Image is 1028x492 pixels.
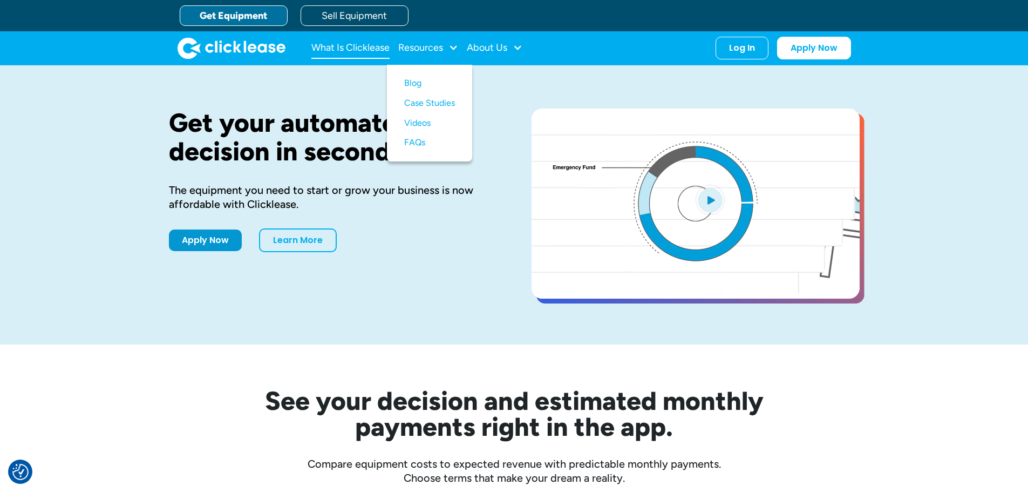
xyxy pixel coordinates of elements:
[404,133,455,153] a: FAQs
[398,37,458,59] div: Resources
[12,464,29,480] img: Revisit consent button
[178,37,285,59] img: Clicklease logo
[169,230,242,251] a: Apply Now
[178,37,285,59] a: home
[169,109,497,166] h1: Get your automated decision in seconds.
[387,65,472,161] nav: Resources
[777,37,851,59] a: Apply Now
[532,109,860,299] a: open lightbox
[404,93,455,113] a: Case Studies
[729,43,755,53] div: Log In
[696,185,725,215] img: Blue play button logo on a light blue circular background
[301,5,409,26] a: Sell Equipment
[467,37,522,59] div: About Us
[404,113,455,133] a: Videos
[169,183,497,211] div: The equipment you need to start or grow your business is now affordable with Clicklease.
[259,228,337,252] a: Learn More
[404,73,455,93] a: Blog
[212,388,816,440] h2: See your decision and estimated monthly payments right in the app.
[12,464,29,480] button: Consent Preferences
[180,5,288,26] a: Get Equipment
[311,37,390,59] a: What Is Clicklease
[169,457,860,485] div: Compare equipment costs to expected revenue with predictable monthly payments. Choose terms that ...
